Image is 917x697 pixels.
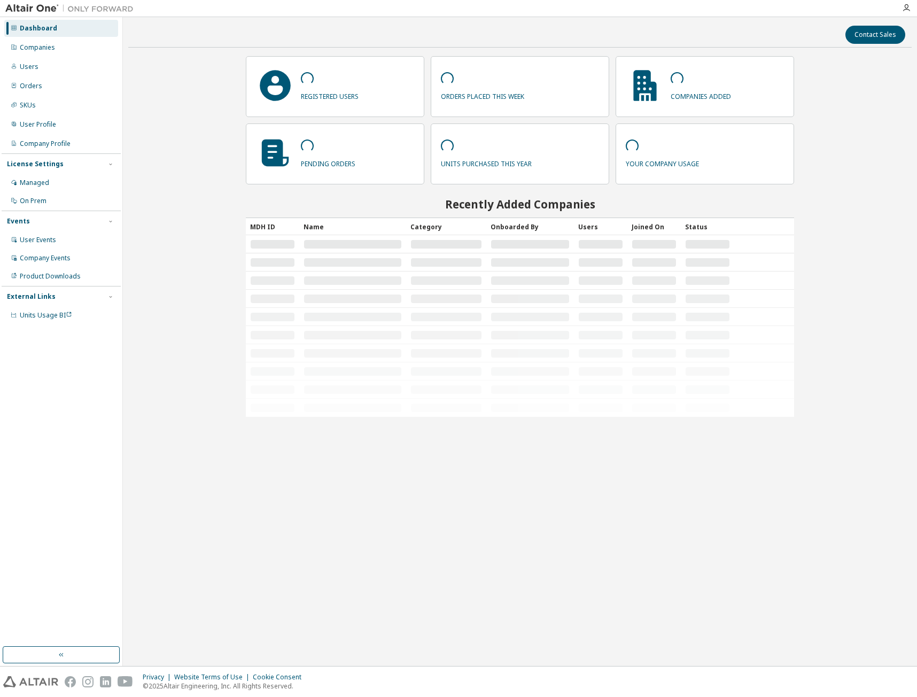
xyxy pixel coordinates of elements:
[20,101,36,110] div: SKUs
[632,218,677,235] div: Joined On
[143,673,174,681] div: Privacy
[253,673,308,681] div: Cookie Consent
[7,292,56,301] div: External Links
[685,218,730,235] div: Status
[20,82,42,90] div: Orders
[246,197,794,211] h2: Recently Added Companies
[441,89,524,101] p: orders placed this week
[174,673,253,681] div: Website Terms of Use
[578,218,623,235] div: Users
[3,676,58,687] img: altair_logo.svg
[20,311,72,320] span: Units Usage BI
[20,272,81,281] div: Product Downloads
[65,676,76,687] img: facebook.svg
[20,254,71,262] div: Company Events
[301,89,359,101] p: registered users
[82,676,94,687] img: instagram.svg
[250,218,295,235] div: MDH ID
[626,156,699,168] p: your company usage
[410,218,482,235] div: Category
[20,140,71,148] div: Company Profile
[143,681,308,691] p: © 2025 Altair Engineering, Inc. All Rights Reserved.
[20,120,56,129] div: User Profile
[491,218,570,235] div: Onboarded By
[671,89,731,101] p: companies added
[100,676,111,687] img: linkedin.svg
[20,197,46,205] div: On Prem
[845,26,905,44] button: Contact Sales
[20,43,55,52] div: Companies
[7,217,30,226] div: Events
[20,24,57,33] div: Dashboard
[301,156,355,168] p: pending orders
[5,3,139,14] img: Altair One
[7,160,64,168] div: License Settings
[20,236,56,244] div: User Events
[118,676,133,687] img: youtube.svg
[304,218,402,235] div: Name
[20,63,38,71] div: Users
[20,179,49,187] div: Managed
[441,156,532,168] p: units purchased this year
